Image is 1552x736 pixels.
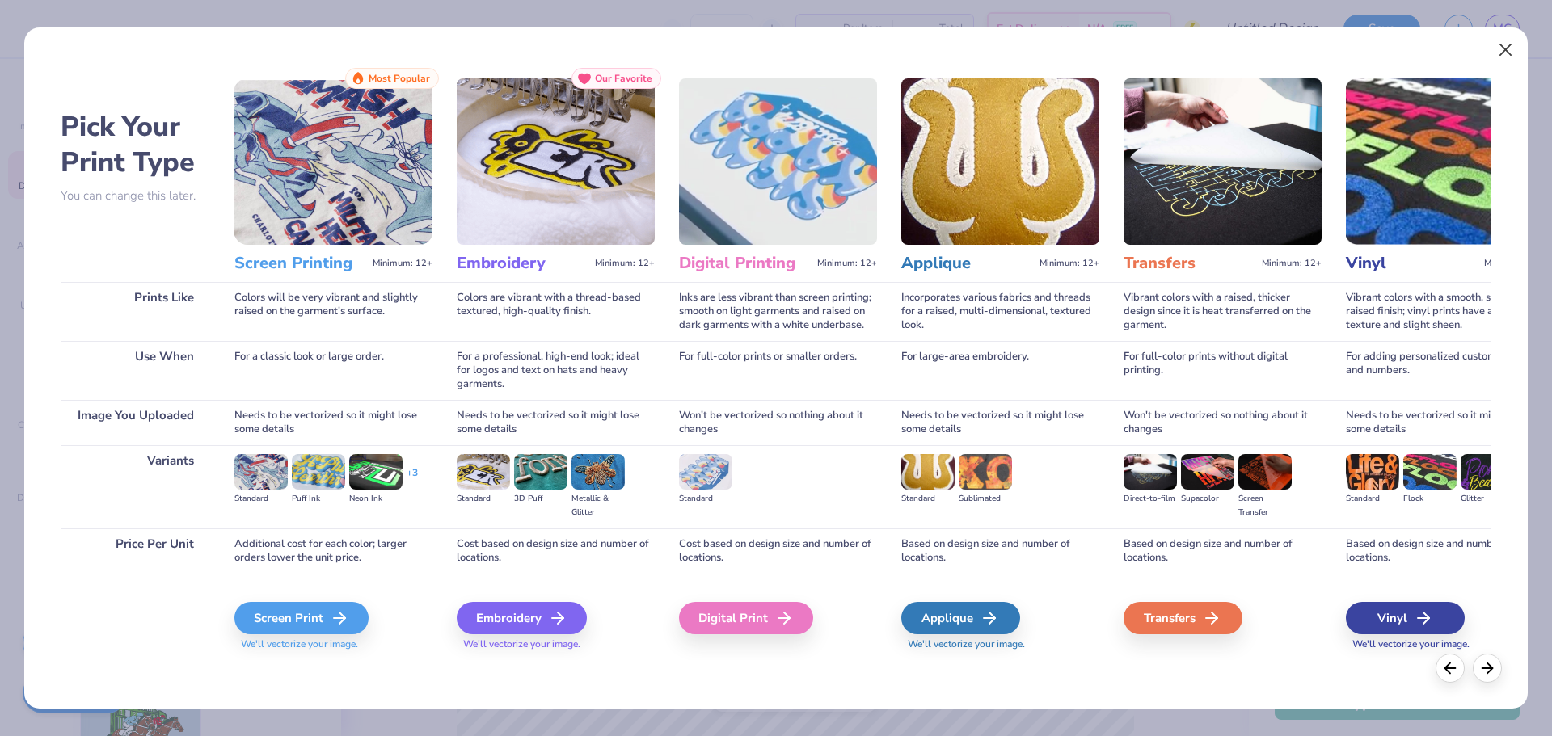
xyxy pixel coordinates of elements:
div: Colors are vibrant with a thread-based textured, high-quality finish. [457,282,655,341]
span: Most Popular [369,73,430,84]
div: Use When [61,341,210,400]
span: Minimum: 12+ [1262,258,1322,269]
div: Needs to be vectorized so it might lose some details [234,400,432,445]
div: 3D Puff [514,492,567,506]
img: Sublimated [959,454,1012,490]
div: Metallic & Glitter [571,492,625,519]
div: Based on design size and number of locations. [901,528,1099,574]
img: Puff Ink [292,454,345,490]
div: Won't be vectorized so nothing about it changes [1124,400,1322,445]
div: Needs to be vectorized so it might lose some details [1346,400,1544,445]
div: For full-color prints without digital printing. [1124,341,1322,400]
h3: Embroidery [457,253,588,274]
div: Embroidery [457,602,587,634]
span: We'll vectorize your image. [234,637,432,651]
div: Cost based on design size and number of locations. [457,528,655,574]
div: Based on design size and number of locations. [1346,528,1544,574]
div: Cost based on design size and number of locations. [679,528,877,574]
span: Minimum: 12+ [817,258,877,269]
span: Minimum: 12+ [595,258,655,269]
div: For a professional, high-end look; ideal for logos and text on hats and heavy garments. [457,341,655,400]
div: Vibrant colors with a smooth, slightly raised finish; vinyl prints have a consistent texture and ... [1346,282,1544,341]
img: Applique [901,78,1099,245]
div: Screen Transfer [1238,492,1292,519]
div: Transfers [1124,602,1242,634]
span: Minimum: 12+ [373,258,432,269]
div: Standard [901,492,955,506]
div: Digital Print [679,602,813,634]
div: Inks are less vibrant than screen printing; smooth on light garments and raised on dark garments ... [679,282,877,341]
div: Supacolor [1181,492,1234,506]
img: Standard [1346,454,1399,490]
img: Glitter [1461,454,1514,490]
p: You can change this later. [61,189,210,203]
div: Standard [457,492,510,506]
h2: Pick Your Print Type [61,109,210,180]
img: Supacolor [1181,454,1234,490]
div: Flock [1403,492,1457,506]
div: Additional cost for each color; larger orders lower the unit price. [234,528,432,574]
img: Vinyl [1346,78,1544,245]
div: Colors will be very vibrant and slightly raised on the garment's surface. [234,282,432,341]
div: Vinyl [1346,602,1465,634]
div: Sublimated [959,492,1012,506]
img: 3D Puff [514,454,567,490]
div: Price Per Unit [61,528,210,574]
h3: Digital Printing [679,253,811,274]
img: Screen Printing [234,78,432,245]
img: Embroidery [457,78,655,245]
div: Puff Ink [292,492,345,506]
div: Standard [679,492,732,506]
span: We'll vectorize your image. [1346,637,1544,651]
div: For large-area embroidery. [901,341,1099,400]
div: + 3 [407,466,418,494]
div: Vibrant colors with a raised, thicker design since it is heat transferred on the garment. [1124,282,1322,341]
div: Neon Ink [349,492,403,506]
div: For full-color prints or smaller orders. [679,341,877,400]
img: Transfers [1124,78,1322,245]
div: Standard [1346,492,1399,506]
img: Standard [234,454,288,490]
img: Neon Ink [349,454,403,490]
div: Variants [61,445,210,528]
div: Based on design size and number of locations. [1124,528,1322,574]
span: We'll vectorize your image. [457,637,655,651]
div: Screen Print [234,602,369,634]
div: For a classic look or large order. [234,341,432,400]
span: Minimum: 12+ [1040,258,1099,269]
h3: Vinyl [1346,253,1478,274]
img: Screen Transfer [1238,454,1292,490]
h3: Applique [901,253,1033,274]
div: For adding personalized custom names and numbers. [1346,341,1544,400]
span: Minimum: 12+ [1484,258,1544,269]
div: Won't be vectorized so nothing about it changes [679,400,877,445]
div: Incorporates various fabrics and threads for a raised, multi-dimensional, textured look. [901,282,1099,341]
img: Metallic & Glitter [571,454,625,490]
img: Flock [1403,454,1457,490]
span: We'll vectorize your image. [901,637,1099,651]
div: Image You Uploaded [61,400,210,445]
div: Applique [901,602,1020,634]
img: Standard [901,454,955,490]
div: Glitter [1461,492,1514,506]
img: Standard [679,454,732,490]
div: Prints Like [61,282,210,341]
h3: Screen Printing [234,253,366,274]
div: Direct-to-film [1124,492,1177,506]
button: Close [1491,35,1521,65]
div: Needs to be vectorized so it might lose some details [457,400,655,445]
div: Standard [234,492,288,506]
img: Standard [457,454,510,490]
span: Our Favorite [595,73,652,84]
img: Direct-to-film [1124,454,1177,490]
div: Needs to be vectorized so it might lose some details [901,400,1099,445]
img: Digital Printing [679,78,877,245]
h3: Transfers [1124,253,1255,274]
